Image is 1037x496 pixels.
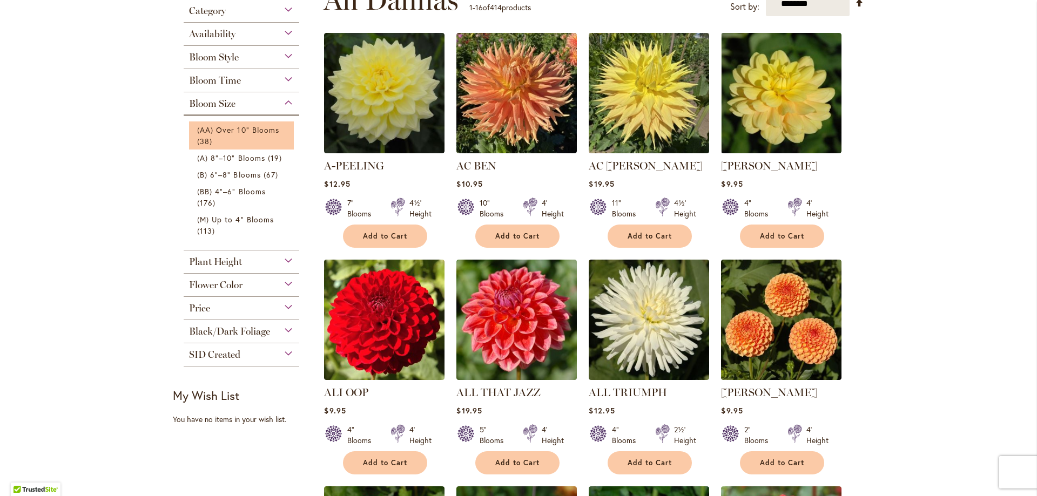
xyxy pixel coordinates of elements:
span: 113 [197,225,218,236]
img: AHOY MATEY [721,33,841,153]
a: ALL TRIUMPH [589,386,667,399]
div: 4" Blooms [744,198,775,219]
span: (AA) Over 10" Blooms [197,125,279,135]
span: Category [189,5,226,17]
span: (B) 6"–8" Blooms [197,169,261,180]
div: 2½' Height [674,424,696,446]
a: AC BEN [456,159,496,172]
span: 38 [197,135,215,147]
div: 4' Height [806,198,829,219]
div: 4" Blooms [347,424,378,446]
a: ALL THAT JAZZ [456,372,577,382]
button: Add to Cart [608,451,692,474]
a: AC BEN [456,145,577,155]
span: Add to Cart [628,458,672,467]
div: 4' Height [409,424,432,446]
span: 414 [490,2,502,12]
span: $10.95 [456,179,482,189]
button: Add to Cart [475,451,560,474]
div: 4' Height [542,424,564,446]
a: A-Peeling [324,145,445,155]
span: Bloom Style [189,51,239,63]
a: (A) 8"–10" Blooms 19 [197,152,288,164]
span: Bloom Time [189,74,241,86]
img: ALL TRIUMPH [589,260,709,380]
a: ALI OOP [324,372,445,382]
a: [PERSON_NAME] [721,386,817,399]
a: [PERSON_NAME] [721,159,817,172]
div: 2" Blooms [744,424,775,446]
a: (B) 6"–8" Blooms 67 [197,169,288,180]
div: 4' Height [542,198,564,219]
span: $12.95 [324,179,350,189]
a: AC [PERSON_NAME] [589,159,702,172]
img: A-Peeling [324,33,445,153]
span: $9.95 [721,405,743,416]
div: 4½' Height [674,198,696,219]
span: Add to Cart [760,458,804,467]
button: Add to Cart [608,225,692,248]
a: ALI OOP [324,386,368,399]
span: Availability [189,28,235,40]
button: Add to Cart [475,225,560,248]
div: You have no items in your wish list. [173,414,317,425]
img: AMBER QUEEN [721,260,841,380]
span: 67 [264,169,281,180]
a: (AA) Over 10" Blooms 38 [197,124,288,147]
span: (M) Up to 4" Blooms [197,214,274,225]
div: 11" Blooms [612,198,642,219]
div: 10" Blooms [480,198,510,219]
img: ALI OOP [324,260,445,380]
span: Plant Height [189,256,242,268]
span: 1 [469,2,473,12]
span: Add to Cart [495,232,540,241]
span: Add to Cart [760,232,804,241]
span: Add to Cart [628,232,672,241]
span: 176 [197,197,218,208]
span: 19 [268,152,285,164]
a: ALL THAT JAZZ [456,386,541,399]
span: SID Created [189,349,240,361]
div: 4" Blooms [612,424,642,446]
span: $9.95 [721,179,743,189]
button: Add to Cart [740,451,824,474]
span: $9.95 [324,405,346,416]
a: (BB) 4"–6" Blooms 176 [197,186,288,208]
a: (M) Up to 4" Blooms 113 [197,214,288,236]
span: Black/Dark Foliage [189,325,270,337]
span: 16 [475,2,483,12]
span: Add to Cart [495,458,540,467]
a: AMBER QUEEN [721,372,841,382]
img: AC BEN [456,33,577,153]
span: $12.95 [589,405,615,416]
span: Bloom Size [189,98,235,110]
a: ALL TRIUMPH [589,372,709,382]
span: Add to Cart [363,232,407,241]
button: Add to Cart [343,225,427,248]
span: $19.95 [456,405,482,416]
span: (A) 8"–10" Blooms [197,153,265,163]
div: 4½' Height [409,198,432,219]
a: AC Jeri [589,145,709,155]
button: Add to Cart [343,451,427,474]
div: 7" Blooms [347,198,378,219]
span: (BB) 4"–6" Blooms [197,186,266,196]
span: $19.95 [589,179,614,189]
img: AC Jeri [589,33,709,153]
button: Add to Cart [740,225,824,248]
a: AHOY MATEY [721,145,841,155]
span: Price [189,302,210,314]
img: ALL THAT JAZZ [456,260,577,380]
a: A-PEELING [324,159,384,172]
span: Add to Cart [363,458,407,467]
strong: My Wish List [173,388,239,403]
div: 5" Blooms [480,424,510,446]
span: Flower Color [189,279,243,291]
div: 4' Height [806,424,829,446]
iframe: Launch Accessibility Center [8,458,38,488]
